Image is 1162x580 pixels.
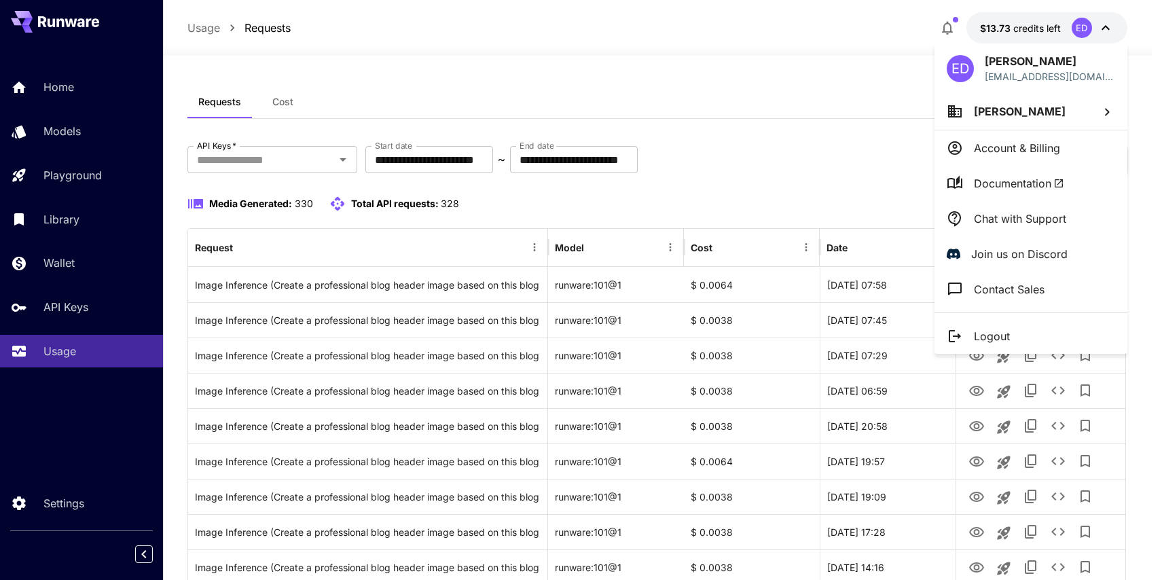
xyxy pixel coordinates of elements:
p: [EMAIL_ADDRESS][DOMAIN_NAME] [985,69,1115,84]
p: [PERSON_NAME] [985,53,1115,69]
p: Join us on Discord [971,246,1068,262]
span: [PERSON_NAME] [974,105,1066,118]
button: [PERSON_NAME] [934,93,1127,130]
span: Documentation [974,175,1064,192]
div: ED [947,55,974,82]
p: Logout [974,328,1010,344]
div: support@tryautoseo.com [985,69,1115,84]
p: Chat with Support [974,211,1066,227]
p: Account & Billing [974,140,1060,156]
p: Contact Sales [974,281,1045,297]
